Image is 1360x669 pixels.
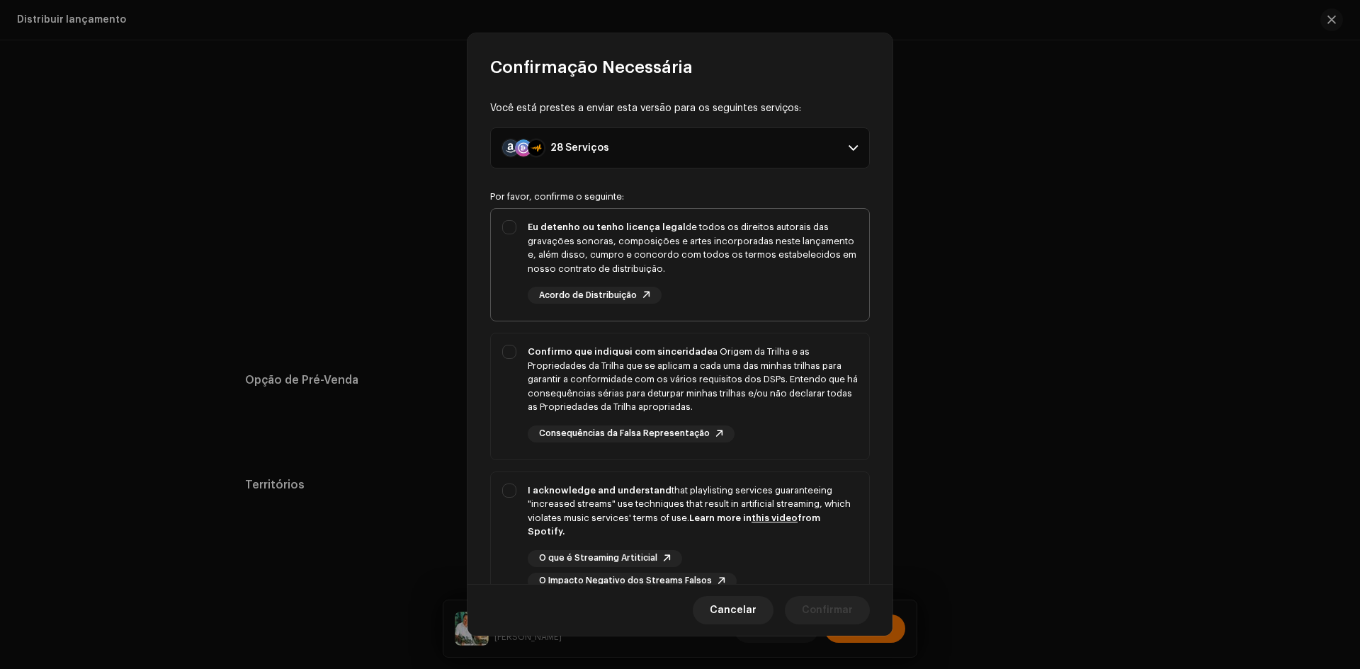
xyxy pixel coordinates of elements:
[785,596,870,624] button: Confirmar
[528,347,713,356] strong: Confirmo que indiquei com sinceridade
[693,596,773,624] button: Cancelar
[539,291,637,300] span: Acordo de Distribuição
[528,220,858,275] div: de todos os direitos autorais das gravações sonoras, composições e artes incorporadas neste lança...
[528,484,858,539] div: that playlisting services guaranteeing "increased streams" use techniques that result in artifici...
[528,222,686,231] strong: Eu detenho ou tenho licença legal
[752,513,798,522] a: this video
[539,429,710,438] span: Consequências da Falsa Representação
[550,142,609,154] div: 28 Serviços
[490,56,693,79] span: Confirmação Necessária
[528,345,858,414] div: a Origem da Trilha e as Propriedades da Trilha que se aplicam a cada uma das minhas trilhas para ...
[490,191,870,202] div: Por favor, confirme o seguinte:
[539,554,657,563] span: O que é Streaming Artiticial
[490,471,870,607] p-togglebutton: I acknowledge and understandthat playlisting services guaranteeing "increased streams" use techni...
[539,576,712,585] span: O Impacto Negativo dos Streams Falsos
[710,596,756,624] span: Cancelar
[490,208,870,321] p-togglebutton: Eu detenho ou tenho licença legalde todos os direitos autorais das gravações sonoras, composições...
[490,127,870,168] p-accordion-header: 28 Serviços
[528,486,671,495] strong: I acknowledge and understand
[802,596,853,624] span: Confirmar
[490,101,870,116] div: Você está prestes a enviar esta versão para os seguintes serviços:
[490,333,870,460] p-togglebutton: Confirmo que indiquei com sinceridadea Origem da Trilha e as Propriedades da Trilha que se aplica...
